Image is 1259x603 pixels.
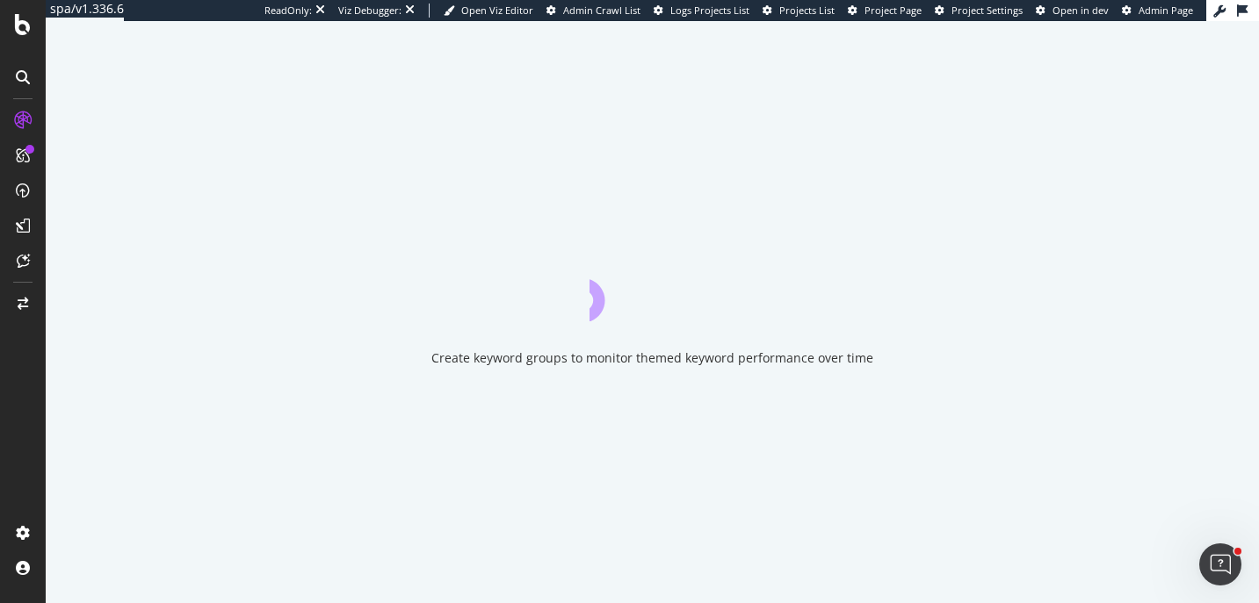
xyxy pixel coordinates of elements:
a: Open in dev [1036,4,1109,18]
span: Admin Page [1139,4,1193,17]
a: Project Settings [935,4,1023,18]
span: Project Page [865,4,922,17]
span: Admin Crawl List [563,4,640,17]
span: Open Viz Editor [461,4,533,17]
iframe: Intercom live chat [1199,543,1241,585]
div: animation [590,258,716,321]
a: Logs Projects List [654,4,749,18]
div: Create keyword groups to monitor themed keyword performance over time [431,349,873,367]
a: Projects List [763,4,835,18]
span: Open in dev [1053,4,1109,17]
span: Project Settings [951,4,1023,17]
span: Projects List [779,4,835,17]
span: Logs Projects List [670,4,749,17]
a: Admin Crawl List [546,4,640,18]
a: Admin Page [1122,4,1193,18]
a: Open Viz Editor [444,4,533,18]
div: ReadOnly: [264,4,312,18]
div: Viz Debugger: [338,4,402,18]
a: Project Page [848,4,922,18]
